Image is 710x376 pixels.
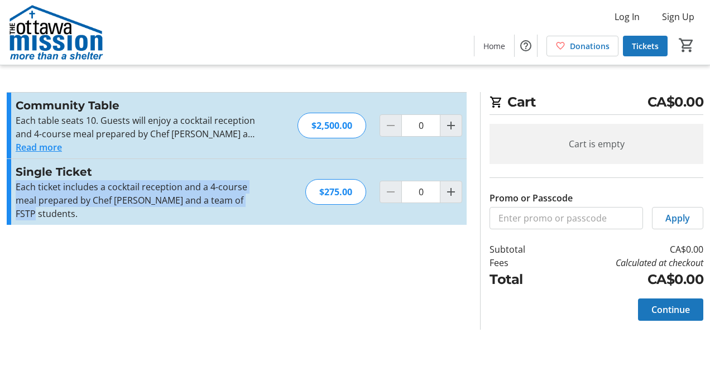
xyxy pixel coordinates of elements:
td: CA$0.00 [551,269,703,290]
button: Apply [652,207,703,229]
button: Read more [16,141,62,154]
td: CA$0.00 [551,243,703,256]
td: Total [490,269,551,290]
button: Increment by one [440,115,462,136]
h3: Single Ticket [16,163,260,180]
p: Each table seats 10. Guests will enjoy a cocktail reception and 4-course meal prepared by Chef [P... [16,114,260,141]
label: Promo or Passcode [490,191,573,205]
span: Each ticket includes a cocktail reception and a 4-course meal prepared by Chef [PERSON_NAME] and ... [16,181,247,220]
span: Log In [615,10,640,23]
span: Continue [651,303,690,316]
td: Fees [490,256,551,269]
span: Donations [570,40,610,52]
button: Cart [677,35,697,55]
button: Log In [606,8,649,26]
span: Tickets [632,40,659,52]
h2: Cart [490,92,703,115]
input: Single Ticket Quantity [401,181,440,203]
button: Continue [638,298,703,321]
a: Tickets [623,36,668,56]
button: Sign Up [653,8,703,26]
td: Subtotal [490,243,551,256]
a: Home [474,36,514,56]
td: Calculated at checkout [551,256,703,269]
span: Sign Up [662,10,694,23]
button: Increment by one [440,181,462,203]
input: Community Table Quantity [401,114,440,137]
img: The Ottawa Mission's Logo [7,4,106,60]
div: Cart is empty [490,124,703,164]
button: Help [515,35,537,57]
h3: Community Table [16,97,260,114]
span: CA$0.00 [647,92,704,112]
div: $2,500.00 [298,113,366,138]
a: Donations [546,36,618,56]
span: Home [483,40,505,52]
input: Enter promo or passcode [490,207,643,229]
span: Apply [665,211,690,225]
div: $275.00 [305,179,366,205]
